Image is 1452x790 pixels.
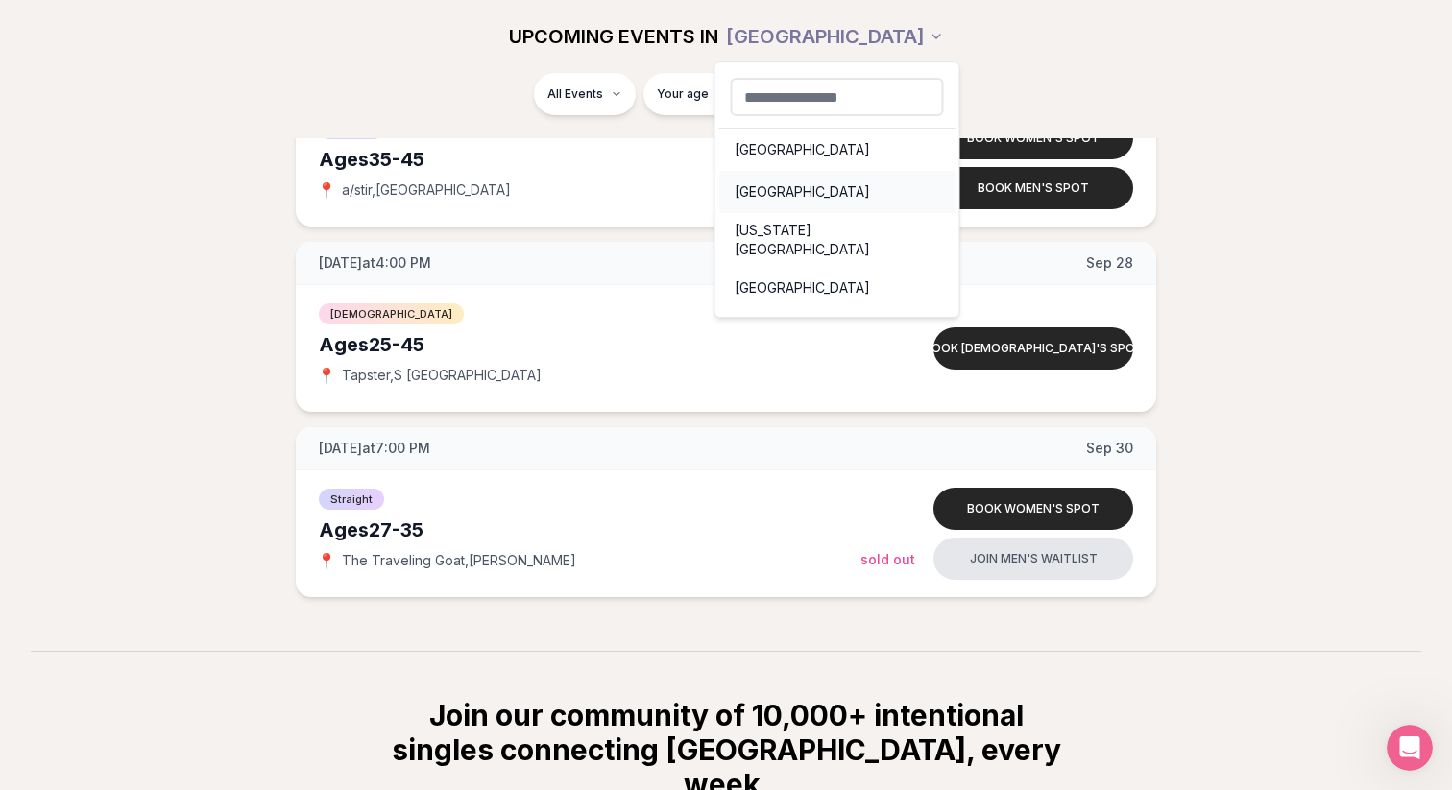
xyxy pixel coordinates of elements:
[714,61,960,318] div: [GEOGRAPHIC_DATA]
[719,213,956,267] div: [US_STATE][GEOGRAPHIC_DATA]
[1387,725,1433,771] iframe: Intercom live chat
[719,129,956,171] div: [GEOGRAPHIC_DATA]
[719,309,956,351] div: [US_STATE], D.C.
[719,171,956,213] div: [GEOGRAPHIC_DATA]
[719,267,956,309] div: [GEOGRAPHIC_DATA]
